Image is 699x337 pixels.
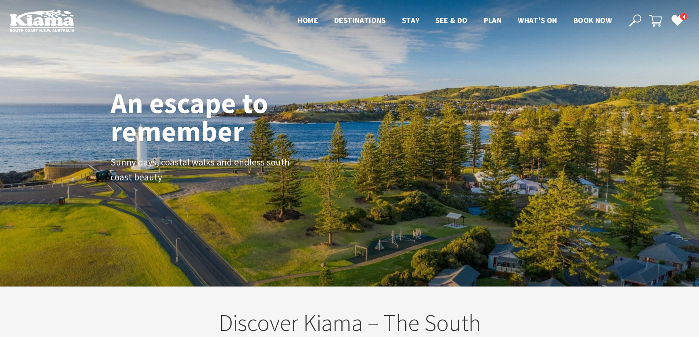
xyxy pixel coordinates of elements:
h1: An escape to remember [111,89,333,145]
p: Sunny days, coastal walks and endless south coast beauty [111,155,292,185]
span: Stay [402,15,420,25]
span: See & Do [435,15,467,25]
span: 4 [680,13,687,21]
span: Book now [573,15,612,25]
a: 4 [671,14,683,26]
span: Plan [484,15,502,25]
span: Home [297,15,318,25]
nav: Main Menu [289,14,620,27]
span: What’s On [518,15,557,25]
span: Destinations [334,15,386,25]
img: Kiama Logo [10,10,74,32]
